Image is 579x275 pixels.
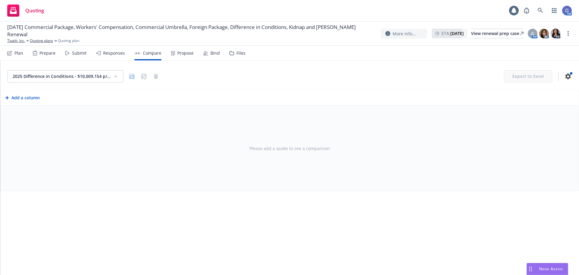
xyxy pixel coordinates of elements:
span: [DATE] Commercial Package, Workers' Compensation, Commercial Umbrella, Foreign Package, Differenc... [7,24,376,38]
a: Tipalti, Inc. [7,38,25,43]
div: 2025 Difference in Conditions - $10,009,154 p/o $20,018,309 [13,73,111,79]
span: Please add a quote to see a comparison [249,145,330,152]
span: More info... [393,30,416,37]
div: Compare [143,51,161,56]
a: Report a Bug [520,5,533,17]
button: 2025 Difference in Conditions - $10,009,154 p/o $20,018,309 [8,70,123,82]
a: more [565,30,572,37]
img: photo [562,6,572,15]
div: Responses [103,51,125,56]
button: Add a column [4,92,41,104]
span: Quoting plan [58,38,79,43]
div: Submit [72,51,87,56]
span: Nova Assist [539,266,563,271]
strong: [DATE] [450,30,464,36]
div: Bind [210,51,220,56]
div: Propose [177,51,194,56]
span: G [531,30,534,37]
div: Prepare [40,51,55,56]
a: Quoting [5,2,46,19]
a: Quoting plans [30,38,53,43]
a: Search [534,5,546,17]
span: Quoting [25,8,44,13]
div: Files [236,51,245,56]
div: Drag to move [527,263,534,275]
a: View renewal prep case [471,29,524,38]
a: Switch app [548,5,560,17]
button: Nova Assist [527,263,568,275]
img: photo [551,29,560,38]
button: More info... [381,29,427,39]
div: Plan [14,51,23,56]
img: photo [539,29,549,38]
span: ETA : [441,30,464,37]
